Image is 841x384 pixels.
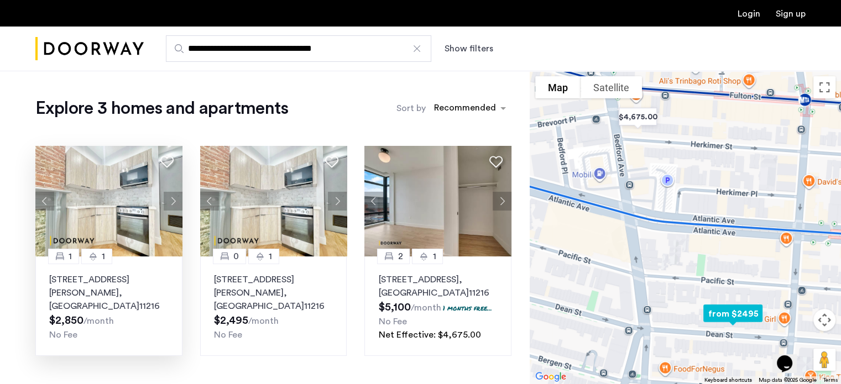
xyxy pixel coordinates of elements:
[214,273,333,313] p: [STREET_ADDRESS][PERSON_NAME] 11216
[398,250,403,263] span: 2
[432,250,436,263] span: 1
[69,250,72,263] span: 1
[200,192,219,211] button: Previous apartment
[233,250,239,263] span: 0
[248,317,279,325] sub: /month
[429,98,511,118] ng-select: sort-apartment
[378,330,480,339] span: Net Effective: $4,675.00
[164,192,182,211] button: Next apartment
[364,192,383,211] button: Previous apartment
[694,297,771,330] div: from $2495
[378,317,406,326] span: No Fee
[102,250,105,263] span: 1
[35,192,54,211] button: Previous apartment
[328,192,347,211] button: Next apartment
[49,330,77,339] span: No Fee
[772,340,808,373] iframe: chat widget
[759,377,817,383] span: Map data ©2025 Google
[214,315,248,326] span: $2,495
[738,9,760,18] a: Login
[610,100,666,134] div: $4,675.00
[396,102,426,115] label: Sort by
[35,256,182,356] a: 11[STREET_ADDRESS][PERSON_NAME], [GEOGRAPHIC_DATA]11216No Fee
[166,35,431,62] input: Apartment Search
[200,256,347,356] a: 01[STREET_ADDRESS][PERSON_NAME], [GEOGRAPHIC_DATA]11216No Fee
[704,376,752,384] button: Keyboard shortcuts
[776,9,806,18] a: Registration
[581,76,642,98] button: Show satellite imagery
[214,330,242,339] span: No Fee
[49,315,83,326] span: $2,850
[35,146,182,256] img: dc6efc1f-24ba-4395-9182-45437e21be9a_638916790621824976.jpeg
[378,302,410,313] span: $5,100
[378,273,498,299] p: [STREET_ADDRESS] 11216
[364,146,511,256] img: 2016_638673975962267132.jpeg
[364,256,511,356] a: 21[STREET_ADDRESS], [GEOGRAPHIC_DATA]112161 months free...No FeeNet Effective: $4,675.00
[269,250,272,263] span: 1
[493,192,511,211] button: Next apartment
[532,370,569,384] img: Google
[35,97,288,119] h1: Explore 3 homes and apartments
[442,303,492,313] p: 1 months free...
[813,349,835,371] button: Drag Pegman onto the map to open Street View
[813,76,835,98] button: Toggle fullscreen view
[35,28,144,70] img: logo
[535,76,581,98] button: Show street map
[83,317,114,325] sub: /month
[49,273,169,313] p: [STREET_ADDRESS][PERSON_NAME] 11216
[813,309,835,331] button: Map camera controls
[823,376,838,384] a: Terms (opens in new tab)
[445,42,493,55] button: Show or hide filters
[432,101,496,117] div: Recommended
[532,370,569,384] a: Open this area in Google Maps (opens a new window)
[410,303,441,312] sub: /month
[200,146,347,256] img: dc6efc1f-24ba-4395-9182-45437e21be9a_638947698156304288.jpeg
[35,28,144,70] a: Cazamio Logo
